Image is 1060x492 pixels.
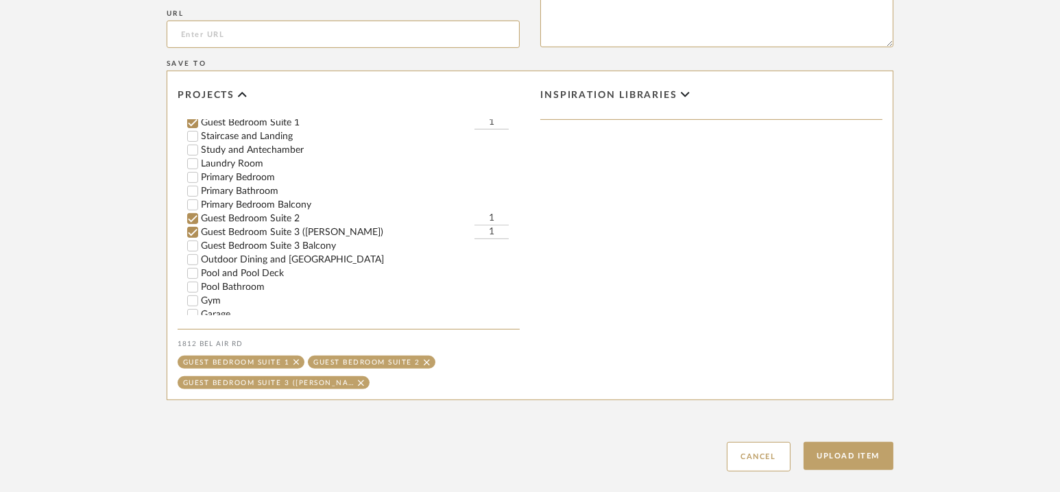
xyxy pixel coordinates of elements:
label: Pool and Pool Deck [201,269,520,278]
span: Inspiration libraries [540,90,677,101]
label: Laundry Room [201,159,520,169]
label: Guest Bedroom Suite 3 ([PERSON_NAME]) [201,227,474,237]
input: Enter URL [167,21,520,48]
label: Primary Bathroom [201,186,520,196]
span: Projects [178,90,234,101]
div: Guest Bedroom Suite 1 [183,359,290,366]
label: Guest Bedroom Suite 3 Balcony [201,241,520,251]
label: Pool Bathroom [201,282,520,292]
button: Upload Item [804,442,894,470]
label: Study and Antechamber [201,145,520,155]
label: Guest Bedroom Suite 1 [201,118,474,127]
button: Cancel [727,442,791,471]
div: URL [167,10,520,18]
div: Guest Bedroom Suite 3 ([PERSON_NAME]) [183,380,354,386]
label: Staircase and Landing [201,132,520,141]
div: Guest Bedroom Suite 2 [313,359,420,366]
label: Primary Bedroom Balcony [201,200,520,210]
label: Primary Bedroom [201,173,520,182]
div: 1812 Bel Air Rd [178,340,520,348]
label: Outdoor Dining and [GEOGRAPHIC_DATA] [201,255,520,265]
label: Garage [201,310,520,319]
label: Guest Bedroom Suite 2 [201,214,474,223]
div: Save To [167,60,893,68]
label: Gym [201,296,520,306]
